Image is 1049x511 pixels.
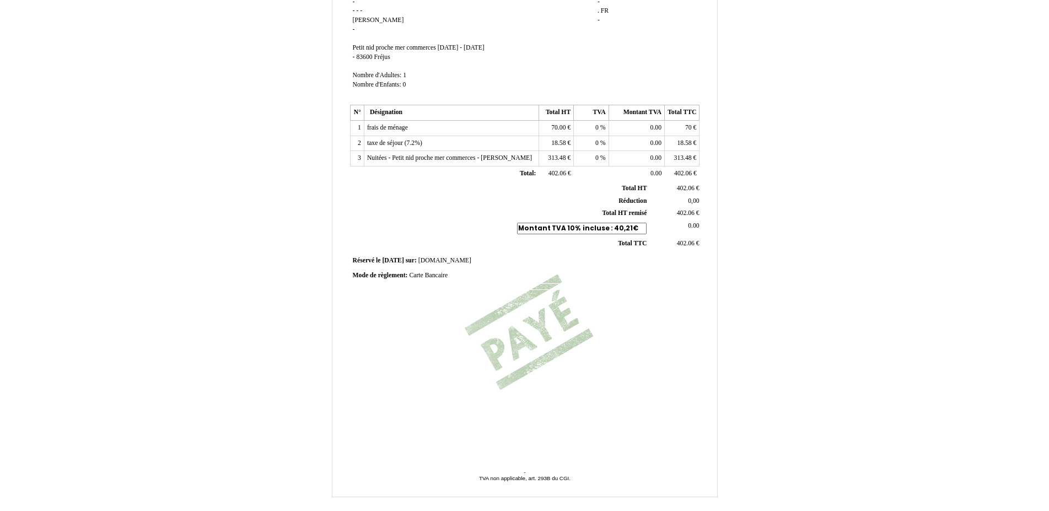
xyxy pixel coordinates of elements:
th: TVA [574,105,609,121]
span: 0.00 [650,124,661,131]
span: Mode de règlement: [353,272,408,279]
span: - [356,7,358,14]
span: Nuitées - Petit nid proche mer commerces - [PERSON_NAME] [367,154,532,162]
th: Total HT [539,105,573,121]
span: Carte Bancaire [409,272,448,279]
span: sur: [406,257,417,264]
th: Total TTC [665,105,700,121]
span: frais de ménage [367,124,408,131]
th: Désignation [364,105,539,121]
span: 0 [403,81,406,88]
span: Total TTC [618,240,647,247]
span: - [524,469,525,475]
span: 0,00 [688,197,699,205]
td: € [649,207,701,220]
span: - [353,26,355,33]
span: Fréjus [374,53,390,61]
span: 70.00 [551,124,566,131]
td: € [649,182,701,195]
span: 0 [595,124,599,131]
td: € [665,136,700,151]
span: Total: [520,170,536,177]
span: 83600 [356,53,372,61]
td: 2 [350,136,364,151]
td: € [665,151,700,166]
span: Réduction [618,197,647,205]
span: 0 [595,154,599,162]
span: 0 [595,139,599,147]
td: 1 [350,121,364,136]
span: 402.06 [677,240,695,247]
span: [PERSON_NAME] [353,17,404,24]
span: 313.48 [674,154,692,162]
span: 313.48 [548,154,566,162]
span: [DATE] [382,257,404,264]
span: 402.06 [548,170,566,177]
td: % [574,151,609,166]
td: € [539,166,573,182]
td: 3 [350,151,364,166]
span: TVA non applicable, art. 293B du CGI. [479,475,571,481]
span: FR [601,7,609,14]
td: % [574,121,609,136]
span: Nombre d'Enfants: [353,81,401,88]
span: 0.00 [688,222,699,229]
span: - [598,17,600,24]
th: Montant TVA [609,105,664,121]
span: [DOMAIN_NAME] [418,257,471,264]
td: € [665,121,700,136]
span: Total HT [622,185,647,192]
td: € [539,151,573,166]
span: 0.00 [650,170,661,177]
span: 1 [403,72,406,79]
span: - [353,7,355,14]
span: Nombre d'Adultes: [353,72,402,79]
td: € [539,136,573,151]
span: - [353,53,355,61]
span: - [360,7,362,14]
span: 402.06 [674,170,692,177]
span: 0.00 [650,139,661,147]
td: € [539,121,573,136]
td: % [574,136,609,151]
span: Petit nid proche mer commerces [353,44,436,51]
span: 402.06 [677,209,695,217]
span: 70 [685,124,692,131]
span: Total HT remisé [602,209,647,217]
td: € [649,238,701,250]
span: Réservé le [353,257,381,264]
span: 0.00 [650,154,661,162]
span: . [598,7,599,14]
td: € [665,166,700,182]
span: 18.58 [551,139,566,147]
span: 18.58 [677,139,691,147]
span: 402.06 [677,185,695,192]
span: taxe de séjour (7.2%) [367,139,422,147]
th: N° [350,105,364,121]
span: [DATE] - [DATE] [438,44,485,51]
